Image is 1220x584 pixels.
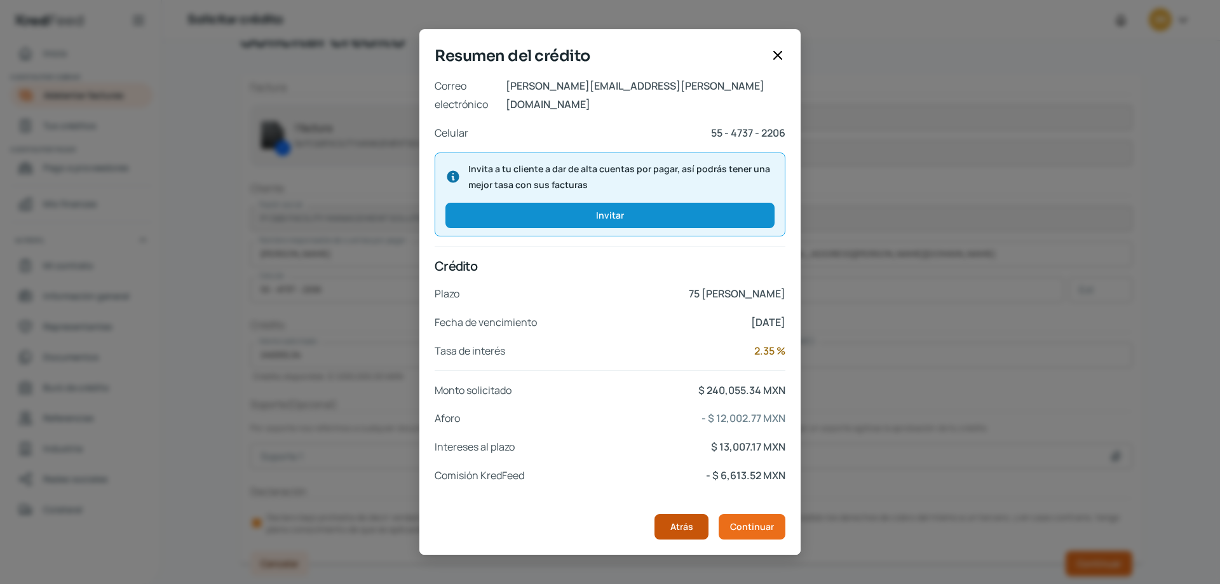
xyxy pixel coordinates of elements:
p: 75 [PERSON_NAME] [689,285,785,303]
button: Continuar [719,514,785,540]
span: Atrás [670,522,693,531]
p: Monto adelantado [435,495,519,513]
p: [PERSON_NAME][EMAIL_ADDRESS][PERSON_NAME][DOMAIN_NAME] [506,77,785,114]
p: Fecha de vencimiento [435,313,537,332]
span: Invita a tu cliente a dar de alta cuentas por pagar, así podrás tener una mejor tasa con sus fact... [468,161,775,193]
p: - $ 6,613.52 MXN [706,466,785,485]
p: Aforo [435,409,460,428]
p: Monto solicitado [435,381,512,400]
p: Celular [435,124,468,142]
span: Continuar [730,522,774,531]
p: Plazo [435,285,459,303]
button: Atrás [654,514,708,540]
p: Tasa de interés [435,342,505,360]
p: [DATE] [751,313,785,332]
button: Invitar [445,203,775,228]
p: $ 208,431.88 MXN [700,495,785,513]
span: Resumen del crédito [435,44,765,67]
p: 2.35 % [754,342,785,360]
p: Crédito [435,257,785,275]
p: Intereses al plazo [435,438,515,456]
p: $ 240,055.34 MXN [698,381,785,400]
p: - $ 12,002.77 MXN [701,409,785,428]
span: Invitar [596,211,624,220]
p: Correo electrónico [435,77,506,114]
p: Comisión KredFeed [435,466,524,485]
p: $ 13,007.17 MXN [711,438,785,456]
p: 55 - 4737 - 2206 [711,124,785,142]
